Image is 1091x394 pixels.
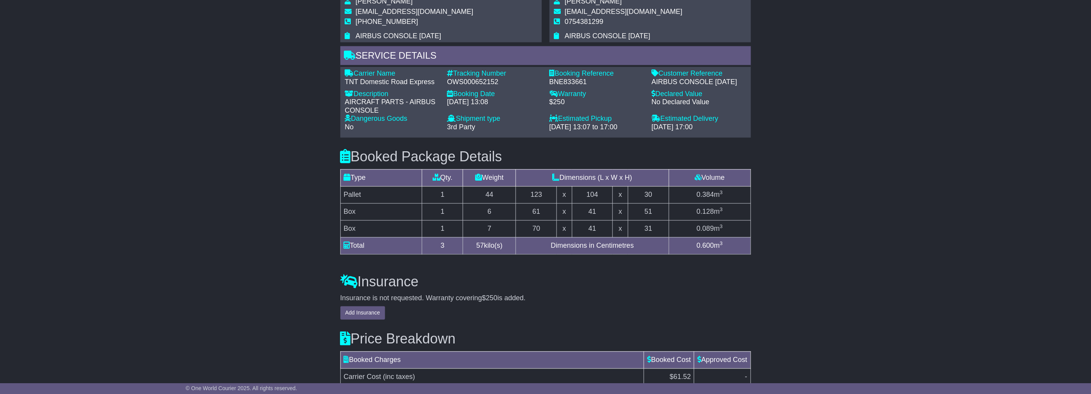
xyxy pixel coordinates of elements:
[557,220,572,237] td: x
[652,123,746,132] div: [DATE] 17:00
[447,90,542,98] div: Booking Date
[669,237,751,254] td: m
[669,203,751,220] td: m
[628,220,669,237] td: 31
[447,115,542,123] div: Shipment type
[550,123,644,132] div: [DATE] 13:07 to 17:00
[476,242,484,250] span: 57
[463,237,516,254] td: kilo(s)
[565,32,651,40] span: AIRBUS CONSOLE [DATE]
[697,191,714,199] span: 0.384
[422,186,463,203] td: 1
[720,241,723,247] sup: 3
[340,186,422,203] td: Pallet
[628,186,669,203] td: 30
[557,186,572,203] td: x
[356,32,441,40] span: AIRBUS CONSOLE [DATE]
[340,274,751,290] h3: Insurance
[550,90,644,98] div: Warranty
[613,203,628,220] td: x
[345,123,354,131] span: No
[422,237,463,254] td: 3
[340,169,422,186] td: Type
[186,385,297,391] span: © One World Courier 2025. All rights reserved.
[383,373,415,381] span: (inc taxes)
[422,220,463,237] td: 1
[697,208,714,216] span: 0.128
[447,98,542,107] div: [DATE] 13:08
[340,237,422,254] td: Total
[565,8,683,15] span: [EMAIL_ADDRESS][DOMAIN_NAME]
[345,78,440,86] div: TNT Domestic Road Express
[340,331,751,347] h3: Price Breakdown
[482,294,497,302] span: $250
[697,242,714,250] span: 0.600
[572,186,613,203] td: 104
[340,306,385,320] button: Add Insurance
[652,98,746,107] div: No Declared Value
[613,220,628,237] td: x
[550,78,644,86] div: BNE833661
[422,169,463,186] td: Qty.
[340,294,751,303] div: Insurance is not requested. Warranty covering is added.
[345,90,440,98] div: Description
[720,190,723,196] sup: 3
[669,220,751,237] td: m
[344,373,381,381] span: Carrier Cost
[644,352,694,369] td: Booked Cost
[422,203,463,220] td: 1
[516,220,557,237] td: 70
[565,18,604,25] span: 0754381299
[463,169,516,186] td: Weight
[516,169,669,186] td: Dimensions (L x W x H)
[550,69,644,78] div: Booking Reference
[652,90,746,98] div: Declared Value
[463,220,516,237] td: 7
[340,352,644,369] td: Booked Charges
[345,69,440,78] div: Carrier Name
[345,98,440,115] div: AIRCRAFT PARTS - AIRBUS CONSOLE
[356,18,418,25] span: [PHONE_NUMBER]
[720,224,723,230] sup: 3
[557,203,572,220] td: x
[447,69,542,78] div: Tracking Number
[463,186,516,203] td: 44
[550,98,644,107] div: $250
[572,220,613,237] td: 41
[340,149,751,165] h3: Booked Package Details
[697,225,714,233] span: 0.089
[447,78,542,86] div: OWS000652152
[628,203,669,220] td: 51
[516,237,669,254] td: Dimensions in Centimetres
[652,69,746,78] div: Customer Reference
[340,203,422,220] td: Box
[572,203,613,220] td: 41
[463,203,516,220] td: 6
[356,8,474,15] span: [EMAIL_ADDRESS][DOMAIN_NAME]
[652,78,746,86] div: AIRBUS CONSOLE [DATE]
[670,373,691,381] span: $61.52
[613,186,628,203] td: x
[340,46,751,67] div: Service Details
[694,352,751,369] td: Approved Cost
[516,203,557,220] td: 61
[447,123,475,131] span: 3rd Party
[669,169,751,186] td: Volume
[345,115,440,123] div: Dangerous Goods
[550,115,644,123] div: Estimated Pickup
[516,186,557,203] td: 123
[669,186,751,203] td: m
[720,207,723,213] sup: 3
[652,115,746,123] div: Estimated Delivery
[745,373,748,381] span: -
[340,220,422,237] td: Box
